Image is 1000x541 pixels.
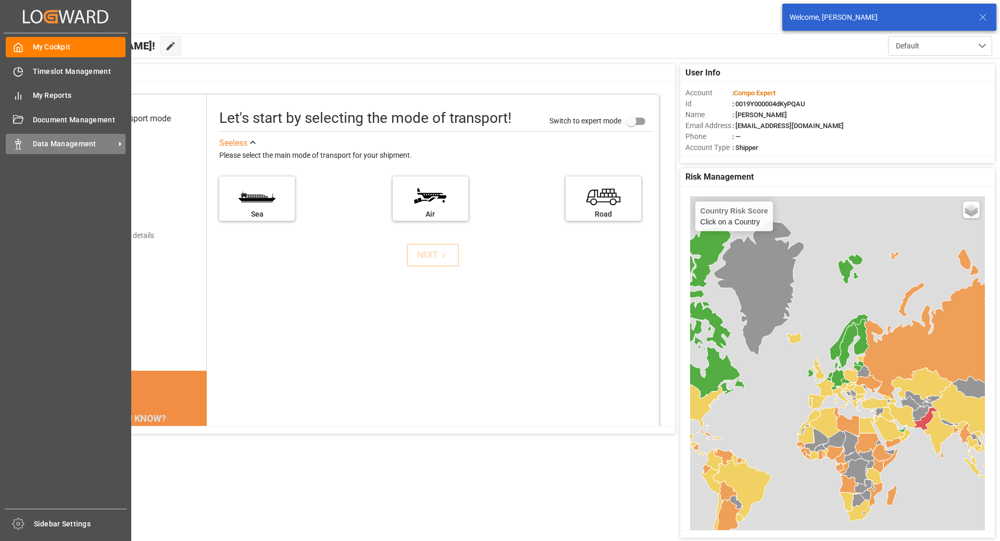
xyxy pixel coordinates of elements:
div: Road [571,209,636,220]
span: Hello [PERSON_NAME]! [43,36,155,56]
span: Compo Expert [734,89,776,97]
div: Please select the main mode of transport for your shipment. [219,149,652,162]
span: My Reports [33,90,126,101]
span: : [732,89,776,97]
div: Click on a Country [701,207,768,226]
span: Id [685,98,732,109]
a: Layers [963,202,980,218]
span: : Shipper [732,144,758,152]
div: Let's start by selecting the mode of transport! [219,107,511,129]
button: NEXT [407,244,459,267]
span: Timeslot Management [33,66,126,77]
span: Document Management [33,115,126,125]
a: Timeslot Management [6,61,126,81]
span: Name [685,109,732,120]
div: Sea [224,209,290,220]
div: Welcome, [PERSON_NAME] [790,12,969,23]
button: open menu [888,36,992,56]
div: Air [398,209,463,220]
span: Account [685,87,732,98]
span: Account Type [685,142,732,153]
span: User Info [685,67,720,79]
span: Default [896,41,919,52]
div: NEXT [417,249,449,261]
span: Phone [685,131,732,142]
div: DID YOU KNOW? [56,407,207,429]
h4: Country Risk Score [701,207,768,215]
span: Risk Management [685,171,754,183]
span: My Cockpit [33,42,126,53]
span: Sidebar Settings [34,519,127,530]
span: : — [732,133,741,141]
span: Switch to expert mode [549,116,621,124]
span: Data Management [33,139,115,149]
a: My Cockpit [6,37,126,57]
span: : 0019Y000004dKyPQAU [732,100,805,108]
span: : [EMAIL_ADDRESS][DOMAIN_NAME] [732,122,844,130]
span: : [PERSON_NAME] [732,111,787,119]
div: See less [219,137,247,149]
span: Email Address [685,120,732,131]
